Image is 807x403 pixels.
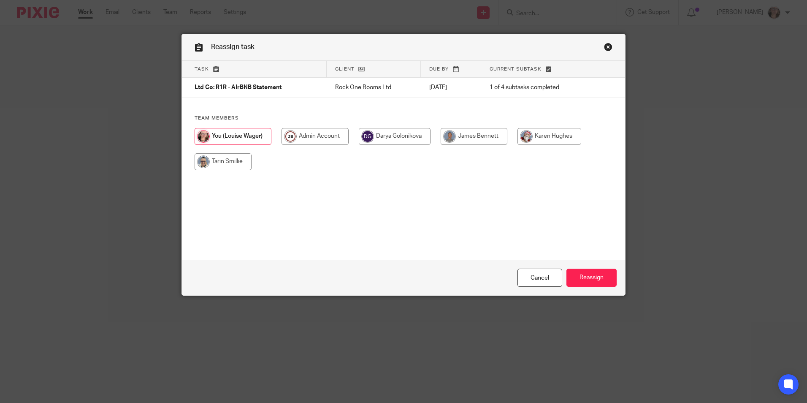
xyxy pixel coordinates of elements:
[566,269,617,287] input: Reassign
[604,43,612,54] a: Close this dialog window
[195,115,612,122] h4: Team members
[517,269,562,287] a: Close this dialog window
[490,67,542,71] span: Current subtask
[429,67,449,71] span: Due by
[195,67,209,71] span: Task
[195,85,282,91] span: Ltd Co: R1R - AIrBNB Statement
[211,44,255,50] span: Reassign task
[481,78,593,98] td: 1 of 4 subtasks completed
[429,83,473,92] p: [DATE]
[335,83,412,92] p: Rock One Rooms Ltd
[335,67,355,71] span: Client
